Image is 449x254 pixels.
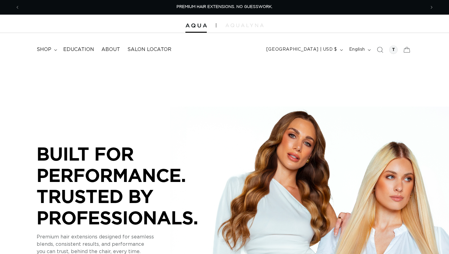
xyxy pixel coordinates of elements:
img: Aqua Hair Extensions [185,24,207,28]
img: aqualyna.com [225,24,264,27]
a: About [98,43,124,56]
span: PREMIUM HAIR EXTENSIONS. NO GUESSWORK. [177,5,272,9]
a: Salon Locator [124,43,175,56]
span: English [349,46,365,53]
button: English [345,44,373,56]
button: Previous announcement [11,2,24,13]
span: Salon Locator [127,46,171,53]
span: Education [63,46,94,53]
span: About [101,46,120,53]
span: shop [37,46,51,53]
a: Education [60,43,98,56]
button: Next announcement [425,2,438,13]
summary: Search [373,43,387,56]
button: [GEOGRAPHIC_DATA] | USD $ [263,44,345,56]
summary: shop [33,43,60,56]
span: [GEOGRAPHIC_DATA] | USD $ [266,46,337,53]
p: BUILT FOR PERFORMANCE. TRUSTED BY PROFESSIONALS. [37,143,220,228]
